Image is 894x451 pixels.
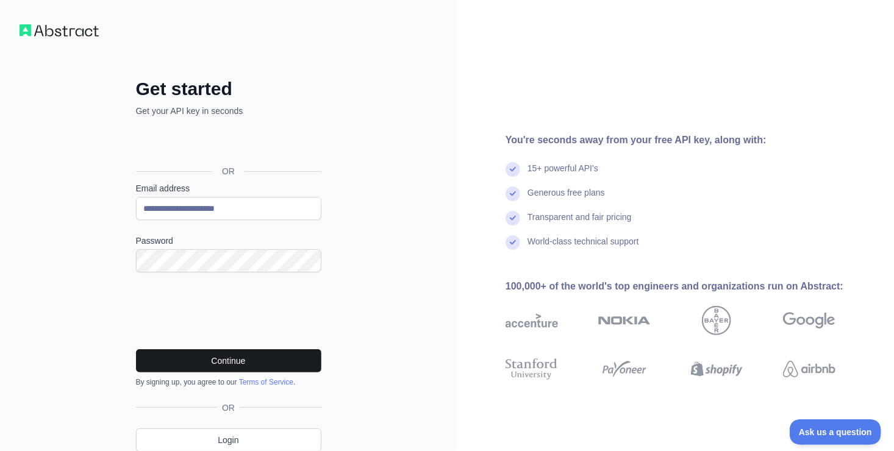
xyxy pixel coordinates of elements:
[783,306,835,335] img: google
[130,130,325,157] iframe: Sign in with Google Button
[506,356,558,382] img: stanford university
[506,186,520,201] img: check mark
[691,356,743,382] img: shopify
[217,402,240,414] span: OR
[20,24,99,37] img: Workflow
[702,306,731,335] img: bayer
[527,211,632,235] div: Transparent and fair pricing
[136,235,321,247] label: Password
[136,287,321,335] iframe: reCAPTCHA
[136,105,321,117] p: Get your API key in seconds
[506,211,520,225] img: check mark
[239,378,293,386] a: Terms of Service
[790,419,882,445] iframe: Toggle Customer Support
[136,377,321,387] div: By signing up, you agree to our .
[783,356,835,382] img: airbnb
[598,356,651,382] img: payoneer
[506,235,520,250] img: check mark
[527,186,605,211] div: Generous free plans
[527,162,598,186] div: 15+ powerful API's
[212,165,245,177] span: OR
[506,162,520,177] img: check mark
[527,235,639,260] div: World-class technical support
[136,78,321,100] h2: Get started
[136,349,321,372] button: Continue
[506,133,874,147] div: You're seconds away from your free API key, along with:
[506,306,558,335] img: accenture
[598,306,651,335] img: nokia
[506,279,874,294] div: 100,000+ of the world's top engineers and organizations run on Abstract:
[136,182,321,194] label: Email address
